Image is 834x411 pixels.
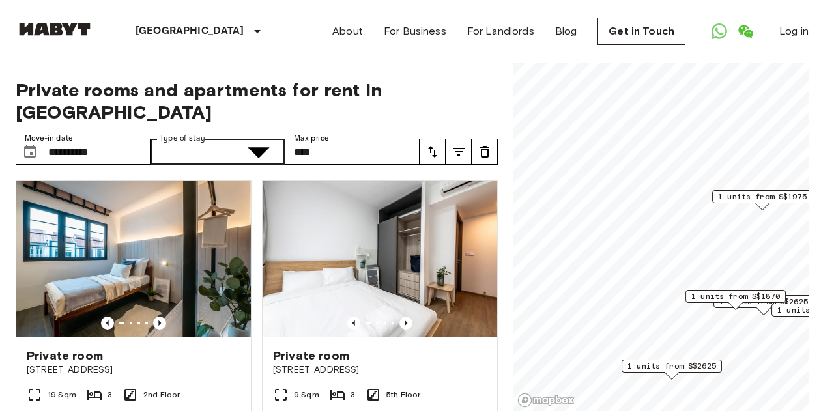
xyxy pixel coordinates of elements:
[555,23,577,39] a: Blog
[332,23,363,39] a: About
[517,393,575,408] a: Mapbox logo
[472,139,498,165] button: tune
[719,296,808,307] span: 1 units from S$2625
[706,18,732,44] a: Open WhatsApp
[597,18,685,45] a: Get in Touch
[712,190,812,210] div: Map marker
[17,139,43,165] button: Choose date, selected date is 27 Sep 2025
[294,389,319,401] span: 9 Sqm
[263,181,497,337] img: Marketing picture of unit SG-01-100-001-001
[16,79,498,123] span: Private rooms and apartments for rent in [GEOGRAPHIC_DATA]
[386,389,420,401] span: 5th Floor
[467,23,534,39] a: For Landlords
[347,317,360,330] button: Previous image
[16,181,251,337] img: Marketing picture of unit SG-01-027-006-02
[16,23,94,36] img: Habyt
[691,291,780,302] span: 1 units from S$1870
[273,348,349,363] span: Private room
[25,133,73,144] label: Move-in date
[384,23,446,39] a: For Business
[48,389,76,401] span: 19 Sqm
[446,139,472,165] button: tune
[294,133,329,144] label: Max price
[160,133,205,144] label: Type of stay
[685,290,786,310] div: Map marker
[136,23,244,39] p: [GEOGRAPHIC_DATA]
[420,139,446,165] button: tune
[351,389,355,401] span: 3
[108,389,112,401] span: 3
[718,191,807,203] span: 1 units from S$1975
[27,348,103,363] span: Private room
[622,360,722,380] div: Map marker
[273,363,487,376] span: [STREET_ADDRESS]
[153,317,166,330] button: Previous image
[732,18,758,44] a: Open WeChat
[779,23,809,39] a: Log in
[101,317,114,330] button: Previous image
[143,389,180,401] span: 2nd Floor
[399,317,412,330] button: Previous image
[627,360,716,372] span: 1 units from S$2625
[27,363,240,376] span: [STREET_ADDRESS]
